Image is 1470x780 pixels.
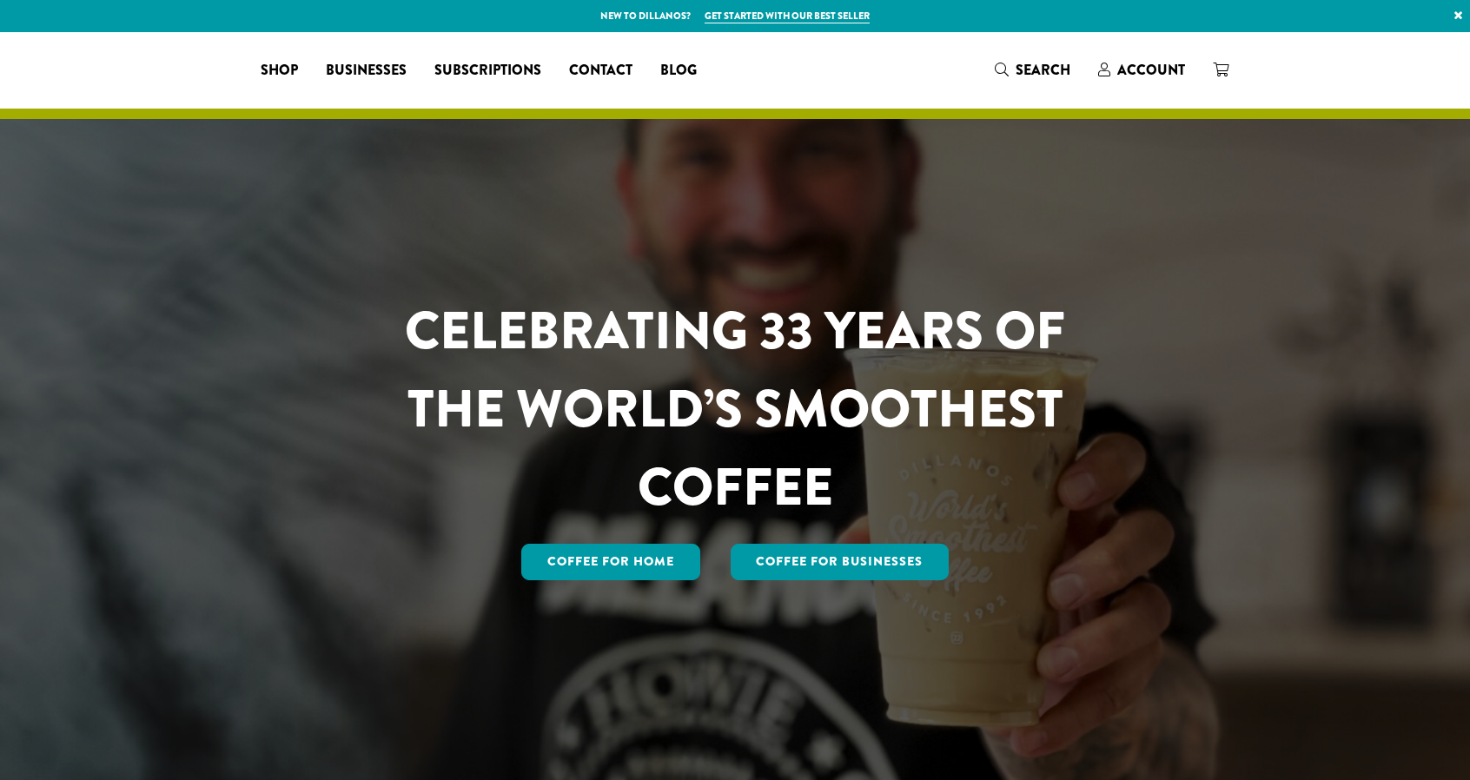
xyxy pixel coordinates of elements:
[660,60,697,82] span: Blog
[569,60,632,82] span: Contact
[1117,60,1185,80] span: Account
[705,9,870,23] a: Get started with our best seller
[354,292,1116,526] h1: CELEBRATING 33 YEARS OF THE WORLD’S SMOOTHEST COFFEE
[521,544,700,580] a: Coffee for Home
[247,56,312,84] a: Shop
[981,56,1084,84] a: Search
[731,544,950,580] a: Coffee For Businesses
[261,60,298,82] span: Shop
[1016,60,1070,80] span: Search
[326,60,407,82] span: Businesses
[434,60,541,82] span: Subscriptions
